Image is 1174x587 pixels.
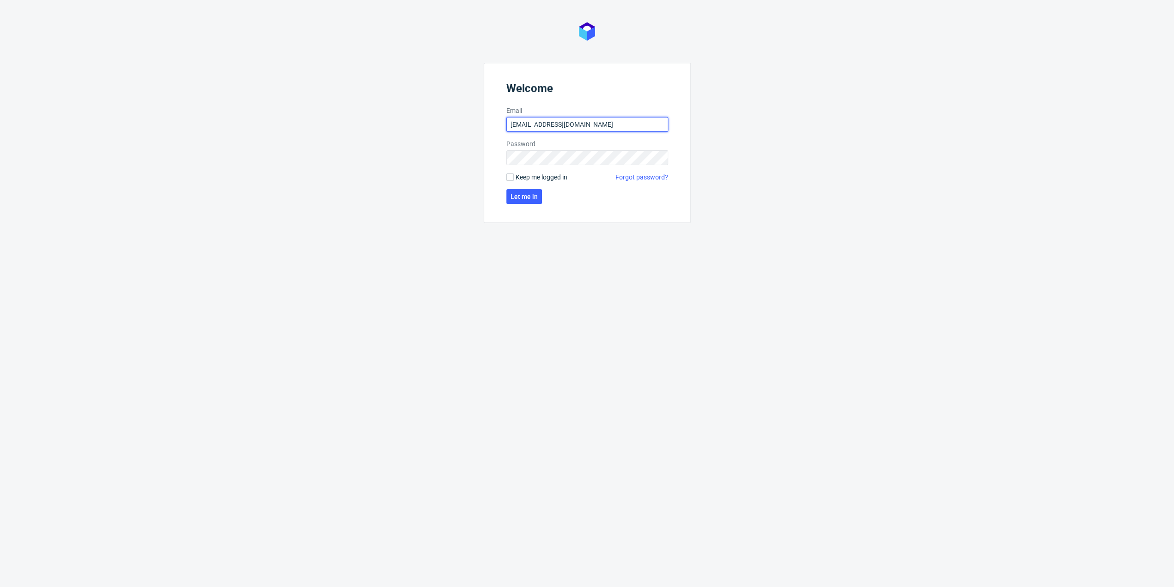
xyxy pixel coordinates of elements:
span: Keep me logged in [516,173,567,182]
label: Password [506,139,668,148]
span: Let me in [510,193,538,200]
header: Welcome [506,82,668,99]
input: you@youremail.com [506,117,668,132]
label: Email [506,106,668,115]
button: Let me in [506,189,542,204]
a: Forgot password? [615,173,668,182]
